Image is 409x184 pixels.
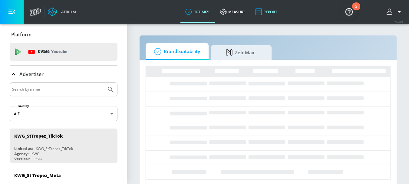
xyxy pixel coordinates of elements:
[14,151,28,156] div: Agency:
[341,3,358,20] button: Open Resource Center, 2 new notifications
[10,26,117,43] div: Platform
[10,129,117,163] div: KWG_StTropez_TikTokLinked as:KWG_StTropez_TikTokAgency:KWGVertical:Other
[11,31,31,38] p: Platform
[14,172,61,178] div: KWG_St Tropez_Meta
[217,45,263,60] span: Zefr Max
[250,1,282,23] a: Report
[36,146,73,151] div: KWG_StTropez_TikTok
[38,49,67,55] p: DV360:
[17,104,30,108] label: Sort By
[355,6,357,14] div: 2
[12,85,104,93] input: Search by name
[51,49,67,55] p: Youtube
[10,106,117,121] div: A-Z
[33,156,42,162] div: Other
[48,7,76,16] a: Atrium
[19,71,44,78] p: Advertiser
[180,1,215,23] a: optimize
[10,66,117,83] div: Advertiser
[215,1,250,23] a: measure
[31,151,40,156] div: KWG
[152,44,200,59] span: Brand Suitability
[10,43,117,61] div: DV360: Youtube
[394,20,403,23] span: v 4.28.0
[14,146,33,151] div: Linked as:
[14,156,30,162] div: Vertical:
[59,9,76,15] div: Atrium
[14,133,63,139] div: KWG_StTropez_TikTok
